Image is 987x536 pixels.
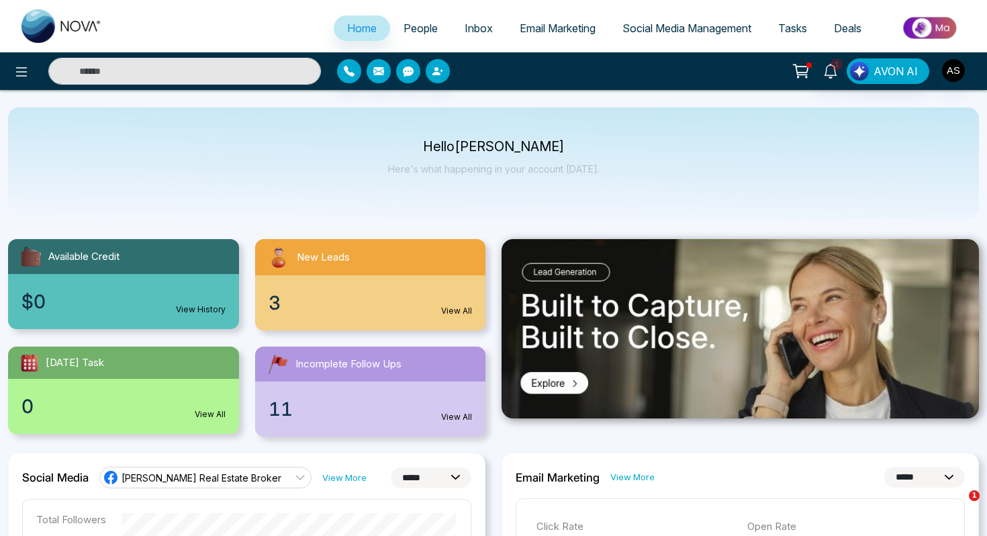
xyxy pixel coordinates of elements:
img: newLeads.svg [266,244,291,270]
span: Deals [834,21,861,35]
img: Market-place.gif [882,13,979,43]
p: Click Rate [536,519,734,535]
span: [PERSON_NAME] Real Estate Broker [122,472,281,484]
span: Social Media Management [622,21,751,35]
iframe: Intercom live chat [941,490,974,523]
span: New Leads [297,250,350,265]
span: 11 [269,395,293,423]
p: Total Followers [36,513,106,526]
a: Inbox [451,15,506,41]
img: Lead Flow [850,62,869,81]
span: [DATE] Task [46,355,104,371]
span: 3 [269,289,281,317]
span: 1 [831,58,843,71]
span: Available Credit [48,249,120,265]
a: Email Marketing [506,15,609,41]
h2: Email Marketing [516,471,600,484]
img: todayTask.svg [19,352,40,373]
a: View More [322,472,367,484]
a: Deals [820,15,875,41]
a: View All [441,305,472,317]
a: 1 [814,58,847,82]
a: View All [441,411,472,423]
a: View All [195,408,226,420]
a: View History [176,304,226,316]
p: Hello [PERSON_NAME] [388,141,600,152]
button: AVON AI [847,58,929,84]
span: Tasks [778,21,807,35]
a: Social Media Management [609,15,765,41]
a: New Leads3View All [247,239,494,330]
p: Here's what happening in your account [DATE]. [388,163,600,175]
a: Home [334,15,390,41]
img: User Avatar [942,59,965,82]
span: 0 [21,392,34,420]
a: People [390,15,451,41]
a: Incomplete Follow Ups11View All [247,347,494,437]
a: View More [610,471,655,484]
span: Incomplete Follow Ups [295,357,402,372]
img: availableCredit.svg [19,244,43,269]
p: Open Rate [747,519,945,535]
span: 1 [969,490,980,501]
img: . [502,239,979,418]
span: Home [347,21,377,35]
span: AVON AI [874,63,918,79]
img: Nova CRM Logo [21,9,102,43]
span: $0 [21,287,46,316]
h2: Social Media [22,471,89,484]
span: Inbox [465,21,493,35]
span: Email Marketing [520,21,596,35]
img: followUps.svg [266,352,290,376]
a: Tasks [765,15,820,41]
span: People [404,21,438,35]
